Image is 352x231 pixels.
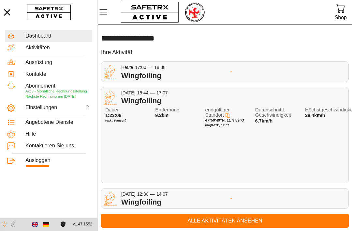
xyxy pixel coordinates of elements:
[105,119,147,123] span: (exkl. Pausen)
[25,142,90,149] div: Kontaktieren Sie uns
[25,157,90,163] div: Ausloggen
[305,113,325,118] span: 28.4km/h
[101,49,132,56] h5: Ihre Aktivität
[121,91,135,95] span: [DATE]
[305,107,347,113] span: Höchstgeschwindigkeit
[103,90,118,105] img: WINGFOILING.svg
[10,222,16,227] img: ModeDark.svg
[101,214,349,228] a: Alle Aktivitäten ansehen
[25,59,90,65] div: Ausrüstung
[205,118,244,122] span: 47°59'49"N, 11°9'59"O
[7,58,15,66] img: Equipment.svg
[7,44,15,52] img: Activities.svg
[25,131,90,137] div: Hilfe
[32,222,38,227] img: en.svg
[25,119,90,125] div: Angebotene Dienste
[25,104,57,110] div: Einstellungen
[105,113,122,118] span: 1:23:08
[25,33,90,39] div: Dashboard
[7,82,15,90] img: Subscription.svg
[25,89,87,93] span: Aktiv - Monatliche Rechnungsstellung
[59,222,67,227] a: Lizenzvereinbarung
[2,222,7,227] img: ModeLight.svg
[150,91,155,95] span: —
[7,130,15,138] img: Help.svg
[205,107,230,118] span: endgültiger Standort
[156,91,168,95] span: 17:07
[25,83,90,89] div: Abonnement
[184,2,205,23] img: RescueLogo.png
[155,107,197,113] span: Entfernung
[25,71,90,77] div: Kontakte
[25,44,90,51] div: Aktivitäten
[155,113,169,118] span: 9.2km
[98,5,114,19] button: MenÜ
[30,219,41,230] button: English
[69,219,96,230] button: v1.47.1552
[105,107,147,113] span: Dauer
[335,13,347,22] div: Shop
[41,219,52,230] button: German
[7,142,15,150] img: ContactUs.svg
[205,123,229,127] span: um [DATE] 17:07
[106,216,344,225] span: Alle Aktivitäten ansehen
[43,222,49,227] img: de.svg
[137,91,148,95] span: 15:44
[255,107,297,118] span: Durchschnittl. Geschwindigkeit
[25,94,76,98] span: Nächste Rechnung am [DATE]
[121,96,348,105] div: Wingfoiling
[255,118,273,124] span: 6.7km/h
[73,221,92,228] span: v1.47.1552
